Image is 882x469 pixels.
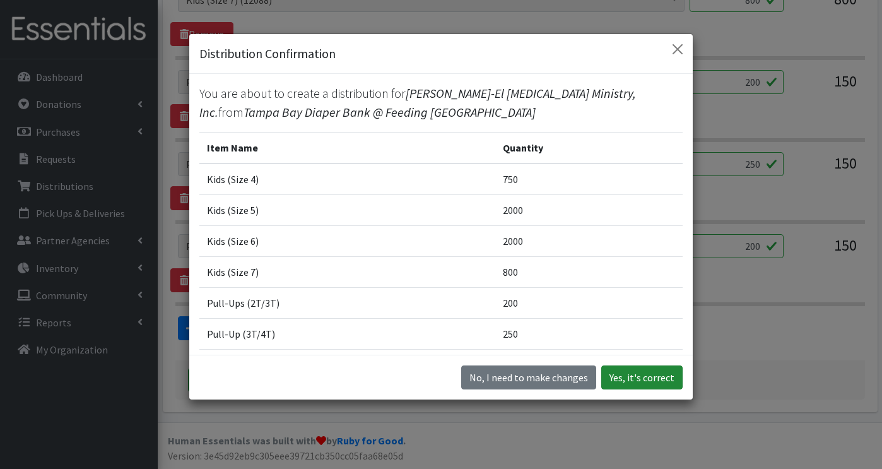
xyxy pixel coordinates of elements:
[495,132,683,163] th: Quantity
[199,194,495,225] td: Kids (Size 5)
[199,132,495,163] th: Item Name
[199,85,636,120] span: [PERSON_NAME]-El [MEDICAL_DATA] Ministry, Inc.
[199,256,495,287] td: Kids (Size 7)
[199,225,495,256] td: Kids (Size 6)
[495,163,683,195] td: 750
[461,365,596,389] button: No I need to make changes
[199,287,495,318] td: Pull-Ups (2T/3T)
[199,44,336,63] h5: Distribution Confirmation
[495,256,683,287] td: 800
[667,39,688,59] button: Close
[495,194,683,225] td: 2000
[199,163,495,195] td: Kids (Size 4)
[199,318,495,349] td: Pull-Up (3T/4T)
[495,287,683,318] td: 200
[199,84,683,122] p: You are about to create a distribution for from
[495,349,683,380] td: 200
[244,104,536,120] span: Tampa Bay Diaper Bank @ Feeding [GEOGRAPHIC_DATA]
[495,318,683,349] td: 250
[601,365,683,389] button: Yes, it's correct
[199,349,495,380] td: Pull-Ups (4T/5T)
[495,225,683,256] td: 2000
